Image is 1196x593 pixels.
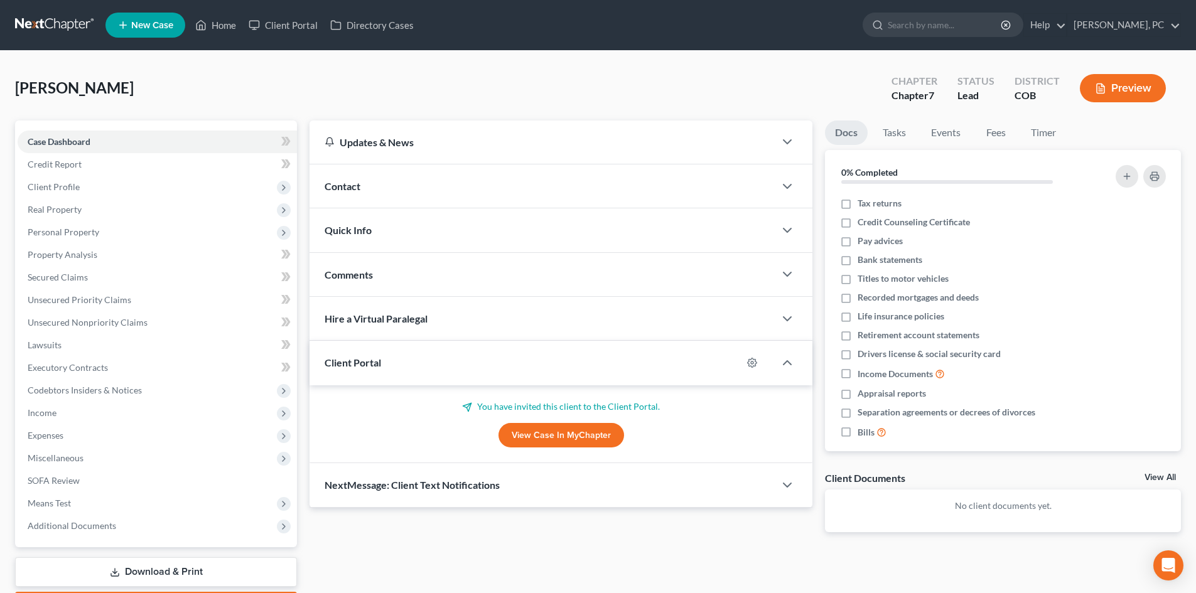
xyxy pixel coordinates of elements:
span: Contact [325,180,360,192]
a: Help [1024,14,1066,36]
span: Unsecured Priority Claims [28,294,131,305]
span: Codebtors Insiders & Notices [28,385,142,395]
div: Client Documents [825,471,905,484]
span: Unsecured Nonpriority Claims [28,317,148,328]
div: COB [1015,88,1060,103]
div: Open Intercom Messenger [1153,550,1183,580]
span: NextMessage: Client Text Notifications [325,479,500,491]
a: Events [921,120,971,145]
a: Secured Claims [18,266,297,289]
span: Income Documents [858,368,933,380]
a: View All [1145,473,1176,482]
span: Credit Counseling Certificate [858,216,970,228]
span: Credit Report [28,159,82,169]
span: Personal Property [28,227,99,237]
div: Updates & News [325,136,760,149]
span: Tax returns [858,197,902,210]
span: New Case [131,21,173,30]
p: No client documents yet. [835,500,1171,512]
div: Chapter [892,74,937,88]
span: Pay advices [858,235,903,247]
button: Preview [1080,74,1166,102]
span: Bank statements [858,254,922,266]
div: District [1015,74,1060,88]
span: Quick Info [325,224,372,236]
strong: 0% Completed [841,167,898,178]
a: Client Portal [242,14,324,36]
span: Property Analysis [28,249,97,260]
span: Secured Claims [28,272,88,282]
a: Directory Cases [324,14,420,36]
span: Hire a Virtual Paralegal [325,313,428,324]
div: Lead [957,88,994,103]
div: Chapter [892,88,937,103]
span: Titles to motor vehicles [858,272,949,285]
span: Bills [858,426,875,439]
input: Search by name... [888,13,1003,36]
span: Income [28,407,57,418]
div: Status [957,74,994,88]
a: Unsecured Nonpriority Claims [18,311,297,334]
a: Fees [976,120,1016,145]
span: Client Profile [28,181,80,192]
span: Life insurance policies [858,310,944,323]
span: Client Portal [325,356,381,368]
a: Unsecured Priority Claims [18,289,297,311]
a: Docs [825,120,868,145]
a: Executory Contracts [18,356,297,379]
p: You have invited this client to the Client Portal. [325,400,797,413]
a: Tasks [873,120,916,145]
a: [PERSON_NAME], PC [1067,14,1180,36]
span: Comments [325,269,373,280]
a: SOFA Review [18,469,297,492]
span: Executory Contracts [28,362,108,373]
span: Lawsuits [28,339,62,350]
span: Miscellaneous [28,452,84,463]
a: Download & Print [15,557,297,587]
span: [PERSON_NAME] [15,78,134,97]
a: Case Dashboard [18,131,297,153]
span: Additional Documents [28,520,116,531]
span: Retirement account statements [858,329,979,341]
span: Expenses [28,430,63,441]
a: View Case in MyChapter [498,423,624,448]
span: SOFA Review [28,475,80,486]
span: Recorded mortgages and deeds [858,291,979,304]
a: Home [189,14,242,36]
span: Separation agreements or decrees of divorces [858,406,1035,419]
span: Means Test [28,498,71,508]
span: Real Property [28,204,82,215]
span: Case Dashboard [28,136,90,147]
a: Timer [1021,120,1066,145]
a: Lawsuits [18,334,297,356]
a: Property Analysis [18,243,297,266]
a: Credit Report [18,153,297,176]
span: Appraisal reports [858,387,926,400]
span: 7 [929,89,934,101]
span: Drivers license & social security card [858,348,1001,360]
